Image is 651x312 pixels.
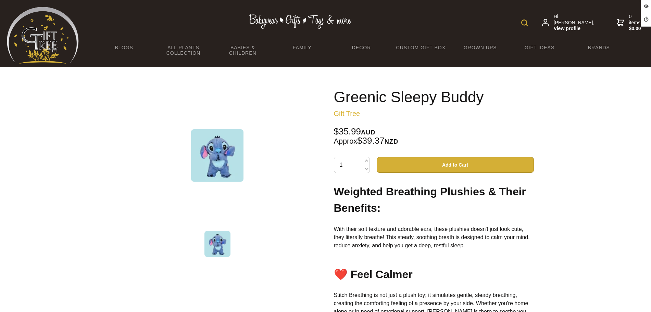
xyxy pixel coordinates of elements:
a: Babies & Children [213,40,272,60]
a: Hi [PERSON_NAME],View profile [542,14,595,32]
a: Decor [332,40,391,55]
a: 0 items$0.00 [617,14,642,32]
img: Greenic Sleepy Buddy [204,231,230,257]
button: Add to Cart [377,157,534,173]
span: Hi [PERSON_NAME], [554,14,595,32]
strong: $0.00 [629,26,642,32]
a: BLOGS [95,40,154,55]
span: 0 items [629,14,642,32]
strong: Weighted Breathing Plushies & Their Benefits: [334,185,526,214]
strong: ❤️ Feel Calmer [334,268,413,281]
h1: Greenic Sleepy Buddy [334,89,534,105]
a: Grown Ups [450,40,510,55]
div: $35.99 $39.37 [334,127,534,146]
img: Greenic Sleepy Buddy [191,129,243,182]
img: product search [521,19,528,26]
span: NZD [385,138,398,145]
strong: View profile [554,26,595,32]
span: AUD [361,129,375,136]
a: Brands [569,40,628,55]
a: Gift Tree [334,110,360,117]
small: Approx [334,137,358,145]
a: Gift Ideas [510,40,569,55]
img: Babyware - Gifts - Toys and more... [7,7,79,64]
p: With their soft texture and adorable ears, these plushies doesn't just look cute, they literally ... [334,225,534,250]
a: All Plants Collection [154,40,213,60]
a: Custom Gift Box [391,40,450,55]
img: Babywear - Gifts - Toys & more [249,14,351,29]
a: Family [272,40,331,55]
